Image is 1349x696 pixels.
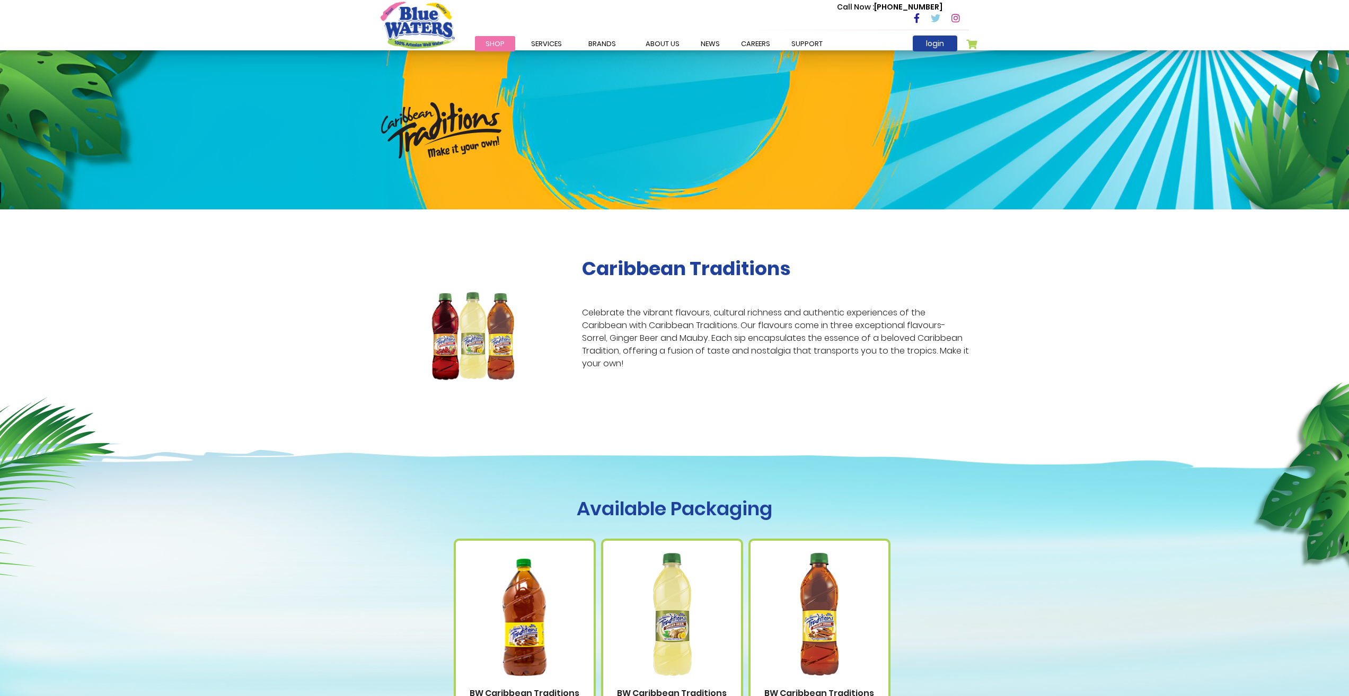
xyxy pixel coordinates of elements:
h1: Available Packaging [381,497,969,520]
span: Shop [486,39,505,49]
a: store logo [381,2,455,48]
p: Celebrate the vibrant flavours, cultural richness and authentic experiences of the Caribbean with... [582,306,969,370]
a: News [690,36,730,51]
a: login [913,36,957,51]
a: support [781,36,833,51]
h2: Caribbean Traditions [582,257,969,280]
span: Brands [588,39,616,49]
img: BW Caribbean Traditions Mauby 6x1L [466,542,583,688]
a: careers [730,36,781,51]
a: about us [635,36,690,51]
p: [PHONE_NUMBER] [837,2,942,13]
span: Services [531,39,562,49]
span: Call Now : [837,2,874,12]
img: BW Caribbean Traditions Mauby 12x500ml [761,542,878,688]
img: BW Caribbean Traditions Ginger Beer 12x500ml [614,542,730,688]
